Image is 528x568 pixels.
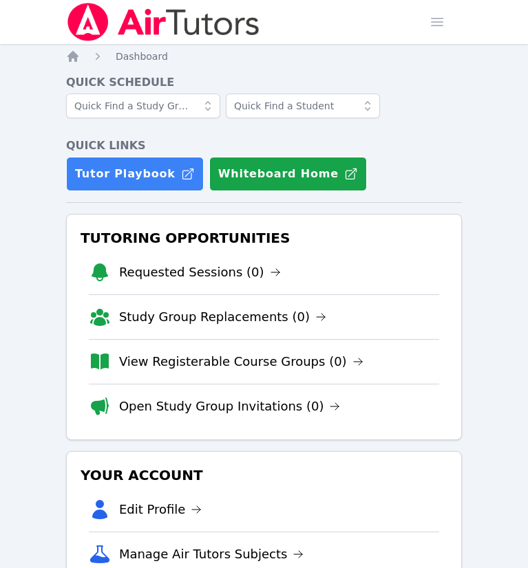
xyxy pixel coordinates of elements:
a: Requested Sessions (0) [119,263,281,282]
a: Open Study Group Invitations (0) [119,397,341,416]
a: Edit Profile [119,500,202,519]
a: View Registerable Course Groups (0) [119,352,363,371]
nav: Breadcrumb [66,50,462,63]
button: Whiteboard Home [209,157,367,191]
span: Dashboard [116,51,168,62]
h3: Your Account [78,463,450,488]
a: Study Group Replacements (0) [119,307,326,327]
img: Air Tutors [66,3,261,41]
a: Tutor Playbook [66,157,204,191]
a: Manage Air Tutors Subjects [119,545,304,564]
h3: Tutoring Opportunities [78,226,450,250]
h4: Quick Schedule [66,74,462,91]
a: Dashboard [116,50,168,63]
input: Quick Find a Study Group [66,94,220,118]
h4: Quick Links [66,138,462,154]
input: Quick Find a Student [226,94,380,118]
